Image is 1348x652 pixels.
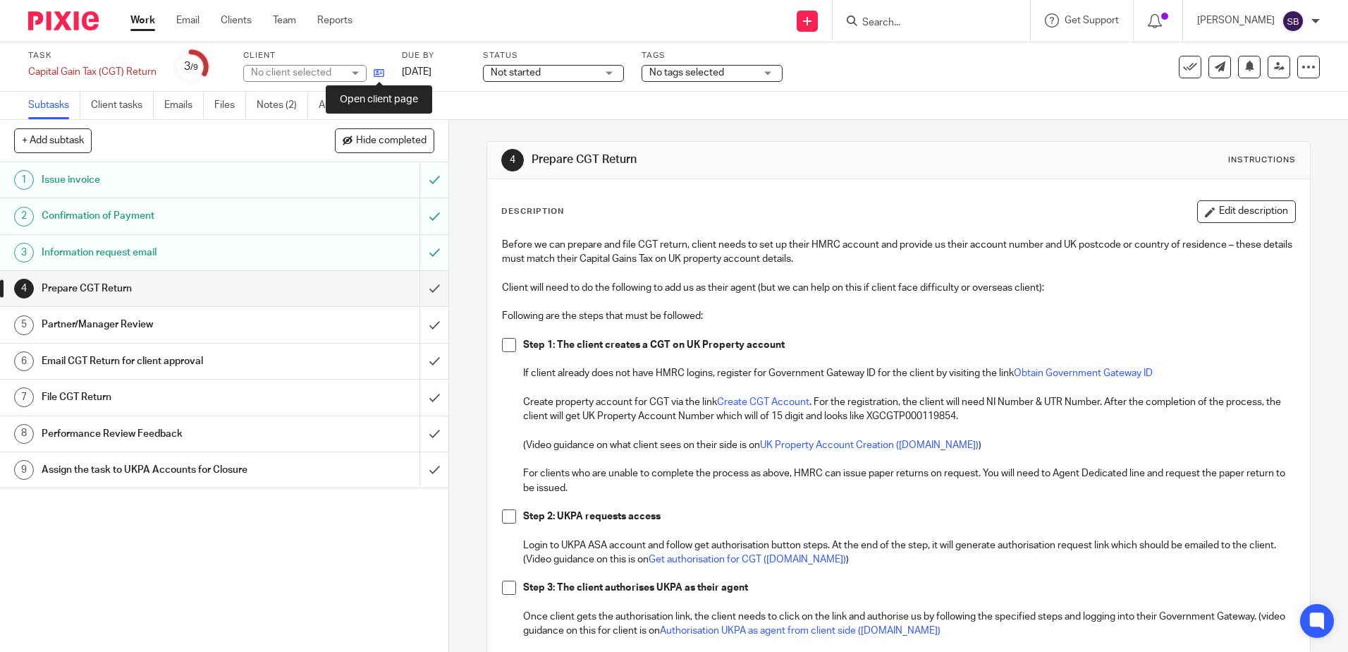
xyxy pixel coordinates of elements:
div: 7 [14,387,34,407]
a: Create CGT Account [717,397,809,407]
div: 8 [14,424,34,444]
span: Hide completed [356,135,427,147]
button: Edit description [1197,200,1296,223]
p: Before we can prepare and file CGT return, client needs to set up their HMRC account and provide ... [502,238,1294,267]
p: [PERSON_NAME] [1197,13,1275,28]
h1: File CGT Return [42,387,284,408]
a: Audit logs [319,92,373,119]
a: Subtasks [28,92,80,119]
a: UK Property Account Creation ([DOMAIN_NAME]) [760,440,979,450]
h1: Prepare CGT Return [42,278,284,299]
a: Obtain Government Gateway ID [1014,368,1153,378]
button: Hide completed [335,128,434,152]
div: 2 [14,207,34,227]
strong: Step 2: UKPA requests access [523,512,661,521]
h1: Confirmation of Payment [42,205,284,227]
p: Login to UKPA ASA account and follow get authorisation button steps. At the end of the step, it w... [523,538,1294,567]
div: 3 [184,59,198,75]
a: Email [176,13,200,28]
a: Team [273,13,296,28]
h1: Issue invoice [42,169,284,191]
a: Client tasks [91,92,154,119]
h1: Prepare CGT Return [532,152,929,167]
a: Emails [164,92,204,119]
p: (Video guidance on what client sees on their side is on ) [523,438,1294,452]
div: 3 [14,243,34,262]
strong: Step 1: The client creates a CGT on UK Property account [523,340,785,350]
p: Client will need to do the following to add us as their agent (but we can help on this if client ... [502,281,1294,295]
label: Status [483,50,624,61]
div: 1 [14,170,34,190]
h1: Information request email [42,242,284,263]
a: Work [130,13,155,28]
h1: Partner/Manager Review [42,314,284,335]
span: [DATE] [402,67,431,77]
span: No tags selected [649,68,724,78]
div: Capital Gain Tax (CGT) Return [28,65,157,79]
label: Due by [402,50,465,61]
span: Not started [491,68,541,78]
button: + Add subtask [14,128,92,152]
div: Instructions [1228,155,1296,166]
strong: Step 3: The client authorises UKPA as their agent [523,583,748,593]
h1: Assign the task to UKPA Accounts for Closure [42,459,284,481]
a: Authorisation UKPA as agent from client side ([DOMAIN_NAME]) [660,626,940,636]
label: Client [243,50,384,61]
p: Once client gets the authorisation link, the client needs to click on the link and authorise us b... [523,610,1294,639]
a: Clients [221,13,252,28]
p: If client already does not have HMRC logins, register for Government Gateway ID for the client by... [523,366,1294,380]
a: Get authorisation for CGT ([DOMAIN_NAME]) [649,555,846,565]
div: 4 [501,149,524,171]
input: Search [861,17,988,30]
p: For clients who are unable to complete the process as above, HMRC can issue paper returns on requ... [523,466,1294,495]
p: Following are the steps that must be followed: [502,309,1294,323]
div: No client selected [251,66,343,80]
span: Get Support [1065,16,1119,25]
label: Tags [642,50,783,61]
img: svg%3E [1282,10,1304,32]
p: Description [501,206,564,217]
h1: Email CGT Return for client approval [42,351,284,372]
label: Task [28,50,157,61]
h1: Performance Review Feedback [42,423,284,445]
div: 9 [14,460,34,480]
p: Create property account for CGT via the link . For the registration, the client will need NI Numb... [523,395,1294,424]
div: 4 [14,279,34,298]
a: Reports [317,13,353,28]
div: 5 [14,315,34,335]
img: Pixie [28,11,99,30]
small: /9 [190,64,198,71]
div: 6 [14,351,34,371]
a: Notes (2) [257,92,308,119]
a: Files [214,92,246,119]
